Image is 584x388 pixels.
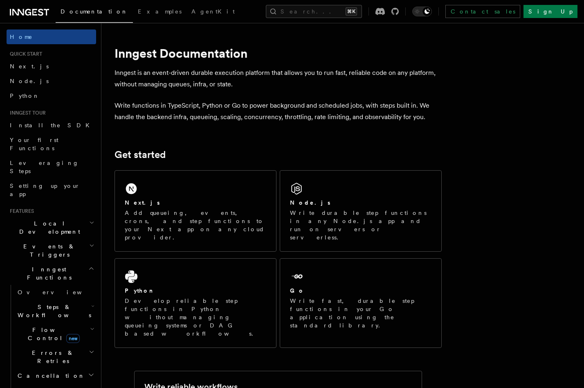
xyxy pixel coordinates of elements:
[133,2,186,22] a: Examples
[7,265,88,282] span: Inngest Functions
[10,33,33,41] span: Home
[7,133,96,156] a: Your first Functions
[7,216,96,239] button: Local Development
[290,199,330,207] h2: Node.js
[115,100,442,123] p: Write functions in TypeScript, Python or Go to power background and scheduled jobs, with steps bu...
[7,219,89,236] span: Local Development
[125,199,160,207] h2: Next.js
[10,78,49,84] span: Node.js
[346,7,357,16] kbd: ⌘K
[14,300,96,323] button: Steps & Workflows
[523,5,577,18] a: Sign Up
[14,303,91,319] span: Steps & Workflows
[7,51,42,57] span: Quick start
[445,5,520,18] a: Contact sales
[7,156,96,178] a: Leveraging Steps
[125,297,266,338] p: Develop reliable step functions in Python without managing queueing systems or DAG based workflows.
[186,2,240,22] a: AgentKit
[7,242,89,259] span: Events & Triggers
[10,63,49,70] span: Next.js
[7,262,96,285] button: Inngest Functions
[7,110,46,116] span: Inngest tour
[14,345,96,368] button: Errors & Retries
[138,8,182,15] span: Examples
[7,239,96,262] button: Events & Triggers
[10,122,94,129] span: Install the SDK
[14,323,96,345] button: Flow Controlnew
[125,286,155,295] h2: Python
[14,349,89,365] span: Errors & Retries
[10,92,40,99] span: Python
[7,59,96,74] a: Next.js
[7,74,96,88] a: Node.js
[18,289,102,296] span: Overview
[14,372,85,380] span: Cancellation
[10,137,58,151] span: Your first Functions
[115,46,442,61] h1: Inngest Documentation
[280,258,442,348] a: GoWrite fast, durable step functions in your Go application using the standard library.
[10,160,79,174] span: Leveraging Steps
[280,170,442,252] a: Node.jsWrite durable step functions in any Node.js app and run on servers or serverless.
[115,170,276,252] a: Next.jsAdd queueing, events, crons, and step functions to your Next app on any cloud provider.
[7,118,96,133] a: Install the SDK
[290,209,431,241] p: Write durable step functions in any Node.js app and run on servers or serverless.
[10,183,80,197] span: Setting up your app
[290,297,431,329] p: Write fast, durable step functions in your Go application using the standard library.
[191,8,235,15] span: AgentKit
[7,29,96,44] a: Home
[7,178,96,201] a: Setting up your app
[115,67,442,90] p: Inngest is an event-driven durable execution platform that allows you to run fast, reliable code ...
[115,258,276,348] a: PythonDevelop reliable step functions in Python without managing queueing systems or DAG based wo...
[7,208,34,214] span: Features
[290,286,305,295] h2: Go
[61,8,128,15] span: Documentation
[66,334,80,343] span: new
[125,209,266,241] p: Add queueing, events, crons, and step functions to your Next app on any cloud provider.
[56,2,133,23] a: Documentation
[115,149,166,160] a: Get started
[266,5,362,18] button: Search...⌘K
[412,7,432,16] button: Toggle dark mode
[14,368,96,383] button: Cancellation
[14,285,96,300] a: Overview
[7,88,96,103] a: Python
[14,326,90,342] span: Flow Control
